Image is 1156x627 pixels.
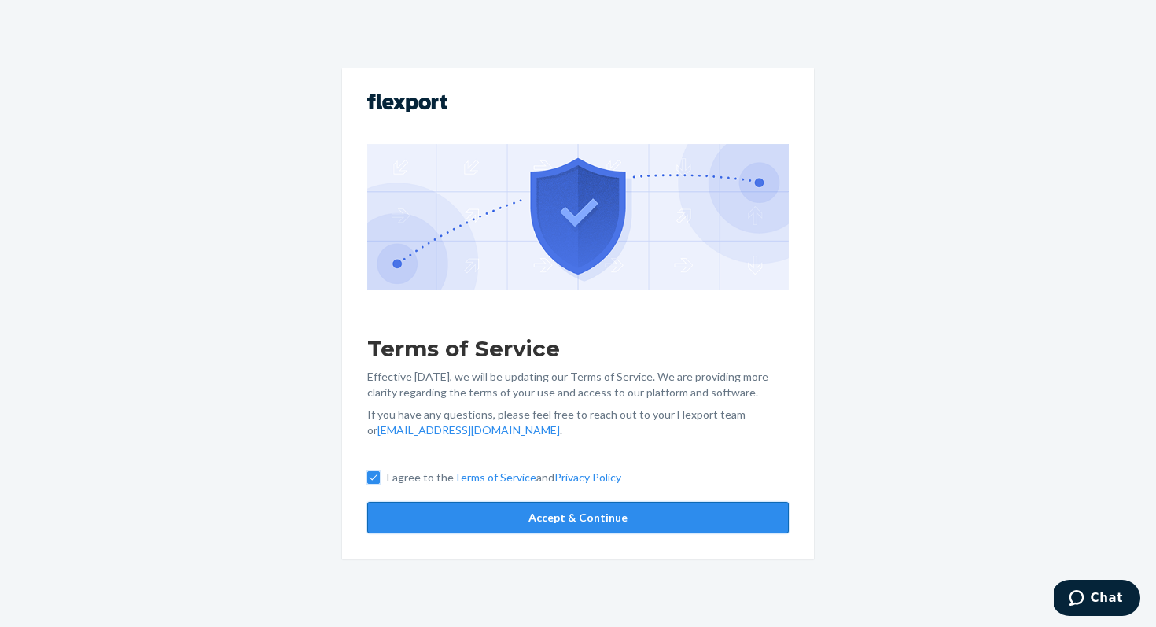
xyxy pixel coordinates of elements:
[367,144,789,290] img: GDPR Compliance
[377,423,560,437] a: [EMAIL_ADDRESS][DOMAIN_NAME]
[367,334,789,363] h1: Terms of Service
[554,470,621,484] a: Privacy Policy
[454,470,536,484] a: Terms of Service
[386,470,621,485] p: I agree to the and
[367,369,789,400] p: Effective [DATE], we will be updating our Terms of Service. We are providing more clarity regardi...
[367,502,789,533] button: Accept & Continue
[367,94,447,112] img: Flexport logo
[1054,580,1140,619] iframe: Opens a widget where you can chat to one of our agents
[367,407,789,438] p: If you have any questions, please feel free to reach out to your Flexport team or .
[367,471,380,484] input: I agree to theTerms of ServiceandPrivacy Policy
